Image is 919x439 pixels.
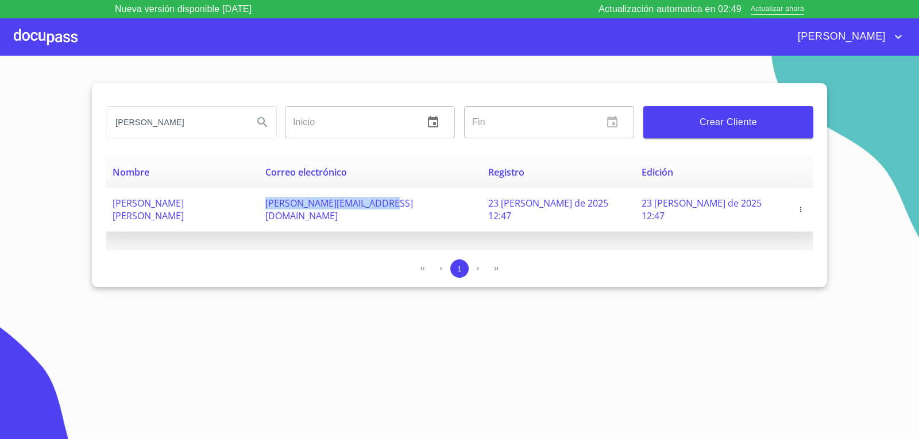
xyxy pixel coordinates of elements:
[457,265,461,273] span: 1
[488,166,524,178] span: Registro
[265,197,413,222] span: [PERSON_NAME][EMAIL_ADDRESS][DOMAIN_NAME]
[643,106,813,138] button: Crear Cliente
[751,3,804,15] span: Actualizar ahora
[488,197,608,222] span: 23 [PERSON_NAME] de 2025 12:47
[789,28,905,46] button: account of current user
[265,166,347,178] span: Correo electrónico
[249,108,276,136] button: Search
[113,166,149,178] span: Nombre
[642,166,673,178] span: Edición
[789,28,891,46] span: [PERSON_NAME]
[115,2,252,16] p: Nueva versión disponible [DATE]
[642,197,762,222] span: 23 [PERSON_NAME] de 2025 12:47
[106,107,244,138] input: search
[598,2,742,16] p: Actualización automatica en 02:49
[450,259,469,278] button: 1
[113,197,184,222] span: [PERSON_NAME] [PERSON_NAME]
[652,114,804,130] span: Crear Cliente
